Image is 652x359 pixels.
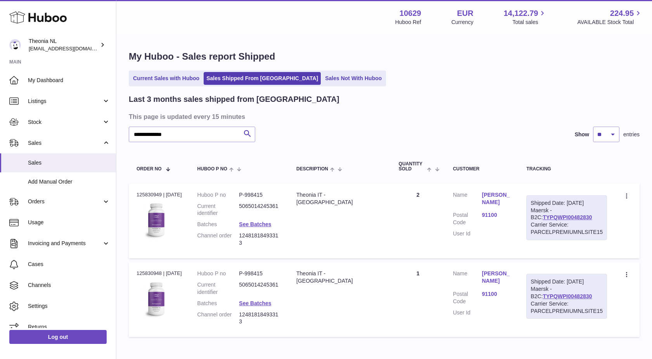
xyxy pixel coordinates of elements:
[453,191,482,208] dt: Name
[197,191,239,199] dt: Huboo P no
[129,112,638,121] h3: This page is updated every 15 minutes
[577,8,643,26] a: 224.95 AVAILABLE Stock Total
[322,72,384,85] a: Sales Not With Huboo
[129,50,640,63] h1: My Huboo - Sales report Shipped
[503,8,538,19] span: 14,122.79
[395,19,421,26] div: Huboo Ref
[28,219,110,226] span: Usage
[575,131,589,138] label: Show
[28,198,102,205] span: Orders
[453,211,482,226] dt: Postal Code
[28,98,102,105] span: Listings
[482,270,511,285] a: [PERSON_NAME]
[28,139,102,147] span: Sales
[137,201,175,239] img: 106291725893008.jpg
[453,290,482,305] dt: Postal Code
[453,167,511,172] div: Customer
[453,270,482,287] dt: Name
[9,330,107,344] a: Log out
[129,94,339,105] h2: Last 3 months sales shipped from [GEOGRAPHIC_DATA]
[137,191,182,198] div: 125830949 | [DATE]
[197,203,239,217] dt: Current identifier
[457,8,473,19] strong: EUR
[28,240,102,247] span: Invoicing and Payments
[482,290,511,298] a: 91100
[197,300,239,307] dt: Batches
[28,282,110,289] span: Channels
[577,19,643,26] span: AVAILABLE Stock Total
[29,38,99,52] div: Theonia NL
[531,221,603,236] div: Carrier Service: PARCELPREMIUMNLSITE15
[453,230,482,237] dt: User Id
[451,19,474,26] div: Currency
[482,211,511,219] a: 91100
[543,293,592,299] a: TYPQWPI00482830
[623,131,640,138] span: entries
[28,261,110,268] span: Cases
[204,72,321,85] a: Sales Shipped From [GEOGRAPHIC_DATA]
[197,311,239,326] dt: Channel order
[296,270,383,285] div: Theonia IT - [GEOGRAPHIC_DATA]
[543,214,592,220] a: TYPQWPI00482830
[482,191,511,206] a: [PERSON_NAME]
[531,300,603,315] div: Carrier Service: PARCELPREMIUMNLSITE15
[610,8,634,19] span: 224.95
[239,300,271,306] a: See Batches
[399,161,425,172] span: Quantity Sold
[130,72,202,85] a: Current Sales with Huboo
[239,281,281,296] dd: 5065014245361
[28,159,110,167] span: Sales
[197,281,239,296] dt: Current identifier
[391,184,445,258] td: 2
[28,77,110,84] span: My Dashboard
[197,270,239,277] dt: Huboo P no
[239,221,271,227] a: See Batches
[239,232,281,247] dd: 12481818493313
[9,39,21,51] img: info@wholesomegoods.eu
[526,274,607,319] div: Maersk - B2C:
[400,8,421,19] strong: 10629
[28,119,102,126] span: Stock
[453,309,482,316] dt: User Id
[512,19,547,26] span: Total sales
[197,221,239,228] dt: Batches
[296,167,328,172] span: Description
[531,278,603,285] div: Shipped Date: [DATE]
[239,191,281,199] dd: P-998415
[239,311,281,326] dd: 12481818493313
[137,167,162,172] span: Order No
[28,178,110,186] span: Add Manual Order
[29,45,114,52] span: [EMAIL_ADDRESS][DOMAIN_NAME]
[137,270,182,277] div: 125830948 | [DATE]
[137,280,175,318] img: 106291725893008.jpg
[28,323,110,331] span: Returns
[531,199,603,207] div: Shipped Date: [DATE]
[239,203,281,217] dd: 5065014245361
[239,270,281,277] dd: P-998415
[503,8,547,26] a: 14,122.79 Total sales
[197,232,239,247] dt: Channel order
[526,195,607,240] div: Maersk - B2C:
[526,167,607,172] div: Tracking
[28,302,110,310] span: Settings
[391,262,445,337] td: 1
[197,167,227,172] span: Huboo P no
[296,191,383,206] div: Theonia IT - [GEOGRAPHIC_DATA]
